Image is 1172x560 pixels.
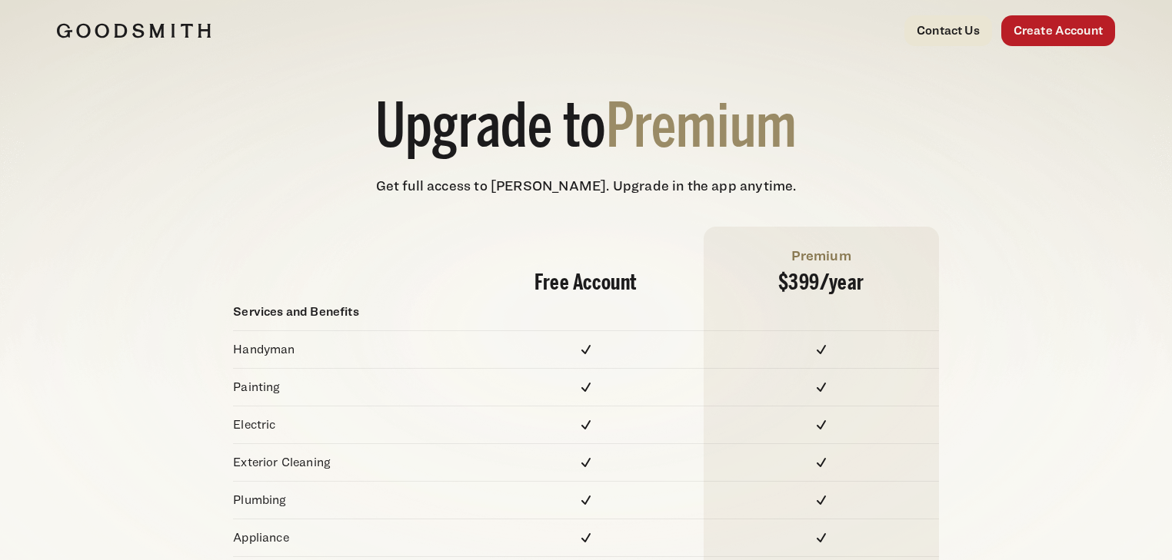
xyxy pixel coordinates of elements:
[233,416,468,434] p: Electric
[812,453,831,472] img: Check Line
[233,529,468,547] p: Appliance
[812,416,831,434] img: Check Line
[1001,15,1115,46] a: Create Account
[233,340,468,359] p: Handyman
[57,23,211,38] img: Goodsmith
[722,272,921,293] h3: $399/ year
[722,245,921,266] h4: Premium
[487,272,685,293] h3: Free Account
[233,303,468,321] p: Services and Benefits
[577,416,595,434] img: Check Line
[606,101,797,159] span: Premium
[904,15,992,46] a: Contact Us
[577,378,595,396] img: Check Line
[577,491,595,509] img: Check Line
[577,453,595,472] img: Check Line
[233,491,468,509] p: Plumbing
[812,340,831,359] img: Check Line
[233,378,468,396] p: Painting
[812,491,831,509] img: Check Line
[812,378,831,396] img: Check Line
[577,340,595,359] img: Check Line
[812,529,831,547] img: Check Line
[233,453,468,472] p: Exterior Cleaning
[577,529,595,547] img: Check Line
